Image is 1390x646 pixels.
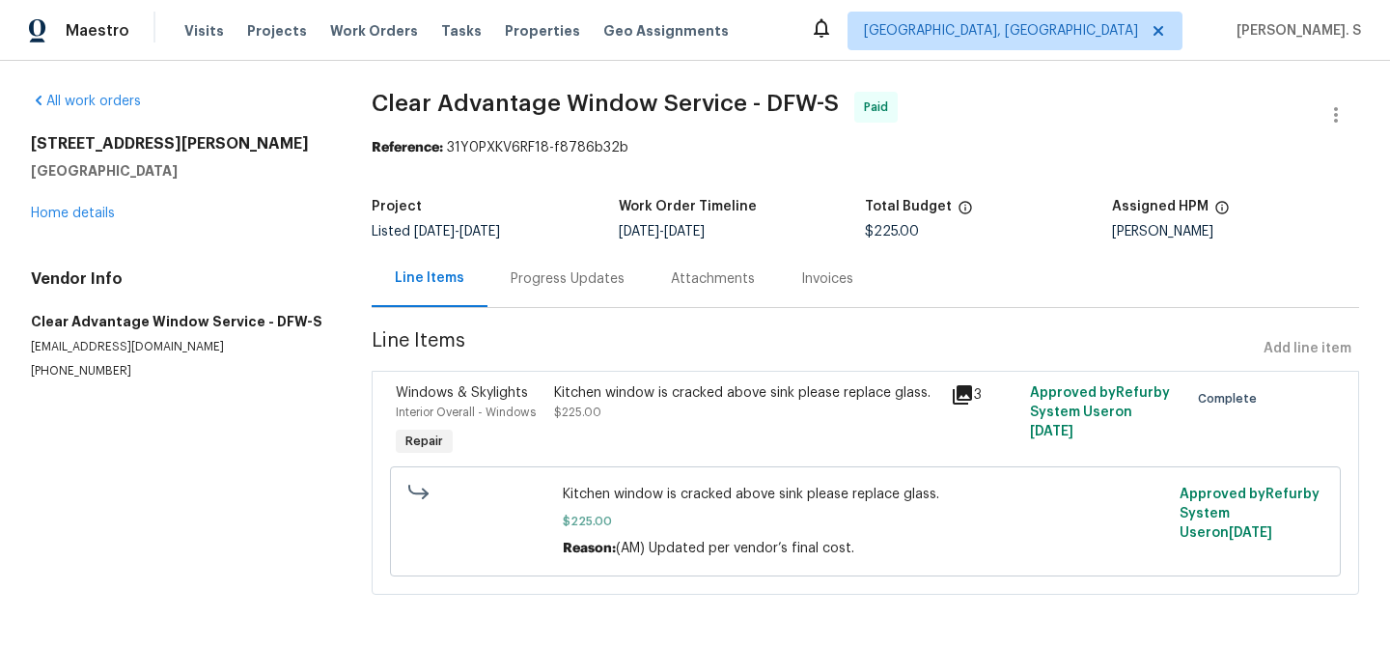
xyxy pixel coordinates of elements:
span: [DATE] [1030,425,1073,438]
span: Approved by Refurby System User on [1030,386,1170,438]
p: [EMAIL_ADDRESS][DOMAIN_NAME] [31,339,325,355]
span: Work Orders [330,21,418,41]
span: Properties [505,21,580,41]
span: [DATE] [619,225,659,239]
span: Geo Assignments [603,21,729,41]
h5: Project [372,200,422,213]
span: The total cost of line items that have been proposed by Opendoor. This sum includes line items th... [958,200,973,225]
span: Line Items [372,331,1256,367]
div: Kitchen window is cracked above sink please replace glass. [554,383,938,403]
h5: Work Order Timeline [619,200,757,213]
h5: [GEOGRAPHIC_DATA] [31,161,325,181]
h5: Total Budget [865,200,952,213]
span: Maestro [66,21,129,41]
span: [PERSON_NAME]. S [1229,21,1361,41]
span: [DATE] [664,225,705,239]
span: Kitchen window is cracked above sink please replace glass. [563,485,1168,504]
span: Windows & Skylights [396,386,528,400]
div: Line Items [395,268,464,288]
div: 31Y0PXKV6RF18-f8786b32b [372,138,1359,157]
span: Repair [398,432,451,451]
a: Home details [31,207,115,220]
span: Paid [864,98,896,117]
span: Listed [372,225,500,239]
span: $225.00 [554,407,601,418]
span: [DATE] [414,225,455,239]
b: Reference: [372,141,443,154]
p: [PHONE_NUMBER] [31,363,325,379]
span: - [414,225,500,239]
span: Clear Advantage Window Service - DFW-S [372,92,839,115]
div: Invoices [801,269,853,289]
span: Interior Overall - Windows [396,407,536,418]
span: Reason: [563,542,616,555]
span: Visits [184,21,224,41]
h4: Vendor Info [31,269,325,289]
span: (AM) Updated per vendor’s final cost. [616,542,854,555]
span: - [619,225,705,239]
span: [DATE] [459,225,500,239]
span: Tasks [441,24,482,38]
span: Complete [1198,389,1265,408]
div: 3 [951,383,1018,407]
span: The hpm assigned to this work order. [1214,200,1230,225]
span: Projects [247,21,307,41]
div: Progress Updates [511,269,625,289]
div: Attachments [671,269,755,289]
h2: [STREET_ADDRESS][PERSON_NAME] [31,134,325,154]
span: Approved by Refurby System User on [1180,488,1320,540]
span: [DATE] [1229,526,1272,540]
div: [PERSON_NAME] [1112,225,1359,239]
span: $225.00 [865,225,919,239]
a: All work orders [31,95,141,108]
span: $225.00 [563,512,1168,531]
h5: Clear Advantage Window Service - DFW-S [31,312,325,331]
h5: Assigned HPM [1112,200,1209,213]
span: [GEOGRAPHIC_DATA], [GEOGRAPHIC_DATA] [864,21,1138,41]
